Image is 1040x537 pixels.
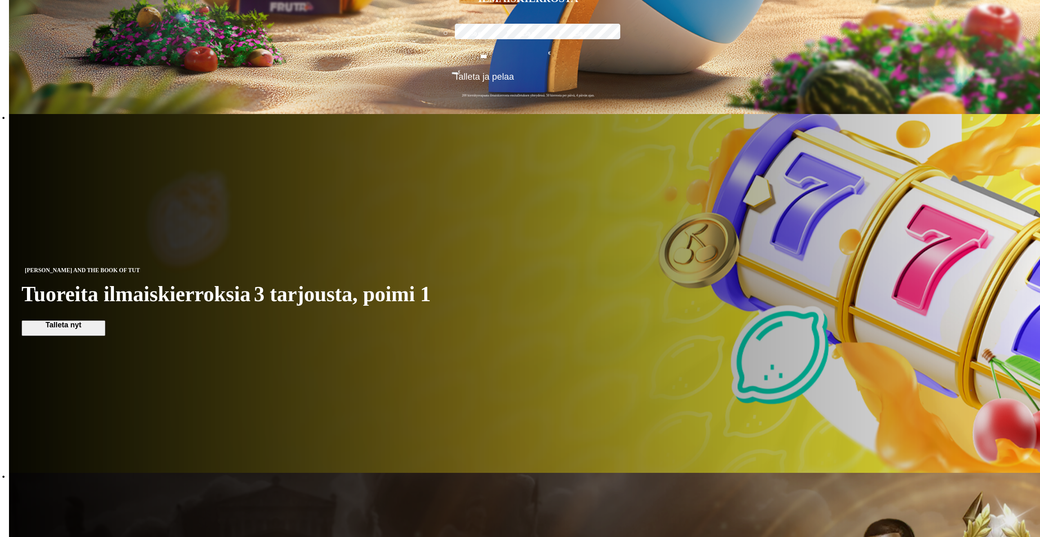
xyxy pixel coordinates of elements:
label: 250 € [557,22,604,46]
span: 200 kierrätysvapaata ilmaiskierrosta ensitalletuksen yhteydessä. 50 kierrosta per päivä, 4 päivän... [452,93,605,98]
span: Talleta ja pelaa [454,72,514,88]
label: 150 € [505,22,552,46]
span: 3 tarjousta, poimi 1 [254,284,431,305]
span: [PERSON_NAME] and the Book of Tut [22,266,143,275]
button: Talleta ja pelaa [452,71,605,88]
span: Tuoreita ilmaiskierroksia [22,282,251,306]
label: 50 € [453,22,499,46]
span: € [458,69,461,74]
span: Talleta nyt [26,321,101,329]
span: € [548,49,551,57]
